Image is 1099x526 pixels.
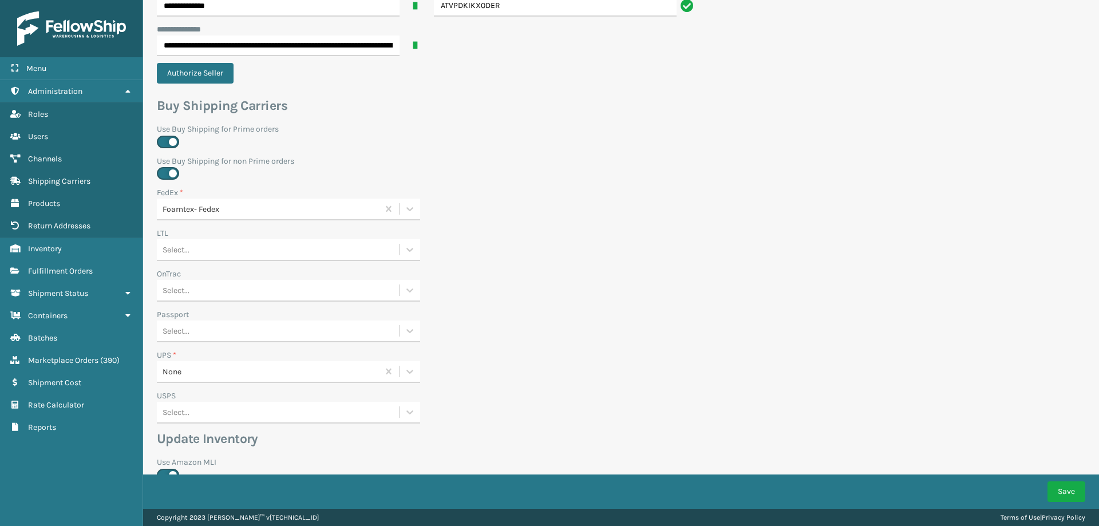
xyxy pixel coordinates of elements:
label: OnTrac [157,268,181,280]
div: Select... [163,244,189,256]
span: Users [28,132,48,141]
span: Return Addresses [28,221,90,231]
div: | [1001,509,1085,526]
span: Roles [28,109,48,119]
span: Administration [28,86,82,96]
div: Select... [163,406,189,418]
span: Shipment Cost [28,378,81,387]
p: Copyright 2023 [PERSON_NAME]™ v [TECHNICAL_ID] [157,509,319,526]
span: Inventory [28,244,62,254]
label: Use Amazon MLI [157,456,697,468]
div: Select... [163,325,189,337]
button: Save [1047,481,1085,502]
label: UPS [157,349,176,361]
span: Marketplace Orders [28,355,98,365]
a: Terms of Use [1001,513,1040,521]
button: Authorize Seller [157,63,234,84]
a: Privacy Policy [1042,513,1085,521]
label: USPS [157,390,176,402]
span: Shipment Status [28,288,88,298]
span: ( 390 ) [100,355,120,365]
span: Containers [28,311,68,321]
div: None [163,366,379,378]
div: Foamtex- Fedex [163,203,379,215]
div: Select... [163,284,189,296]
span: Menu [26,64,46,73]
span: Channels [28,154,62,164]
span: Batches [28,333,57,343]
img: logo [17,11,126,46]
span: Shipping Carriers [28,176,90,186]
span: Rate Calculator [28,400,84,410]
span: Products [28,199,60,208]
h3: Update Inventory [157,430,697,448]
span: Reports [28,422,56,432]
label: FedEx [157,187,183,199]
a: Authorize Seller [157,68,240,78]
label: LTL [157,227,168,239]
span: Fulfillment Orders [28,266,93,276]
label: Passport [157,309,189,321]
label: Use Buy Shipping for Prime orders [157,123,697,135]
h3: Buy Shipping Carriers [157,97,697,114]
label: Use Buy Shipping for non Prime orders [157,155,697,167]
